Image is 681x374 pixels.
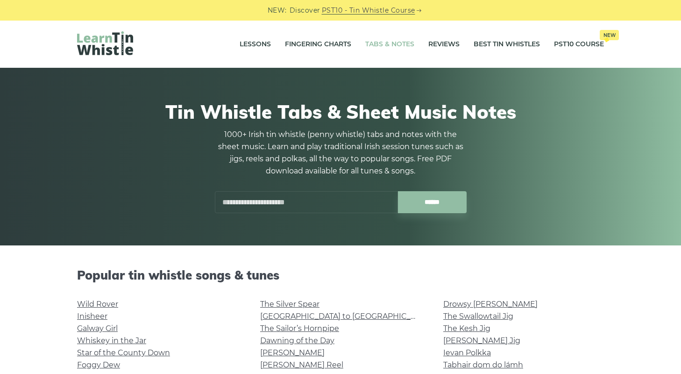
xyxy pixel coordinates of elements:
a: Ievan Polkka [443,348,491,357]
a: The Swallowtail Jig [443,312,513,321]
a: The Kesh Jig [443,324,490,333]
a: The Sailor’s Hornpipe [260,324,339,333]
a: [GEOGRAPHIC_DATA] to [GEOGRAPHIC_DATA] [260,312,433,321]
a: Drowsy [PERSON_NAME] [443,300,538,309]
a: [PERSON_NAME] [260,348,325,357]
a: Best Tin Whistles [474,33,540,56]
img: LearnTinWhistle.com [77,31,133,55]
a: [PERSON_NAME] Reel [260,360,343,369]
a: Dawning of the Day [260,336,334,345]
a: [PERSON_NAME] Jig [443,336,520,345]
span: New [600,30,619,40]
h2: Popular tin whistle songs & tunes [77,268,604,282]
a: Galway Girl [77,324,118,333]
p: 1000+ Irish tin whistle (penny whistle) tabs and notes with the sheet music. Learn and play tradi... [214,129,467,177]
a: Tabhair dom do lámh [443,360,523,369]
a: Tabs & Notes [365,33,414,56]
a: Fingering Charts [285,33,351,56]
a: Lessons [240,33,271,56]
h1: Tin Whistle Tabs & Sheet Music Notes [77,101,604,123]
a: The Silver Spear [260,300,319,309]
a: Reviews [428,33,460,56]
a: Star of the County Down [77,348,170,357]
a: PST10 CourseNew [554,33,604,56]
a: Wild Rover [77,300,118,309]
a: Whiskey in the Jar [77,336,146,345]
a: Foggy Dew [77,360,120,369]
a: Inisheer [77,312,107,321]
